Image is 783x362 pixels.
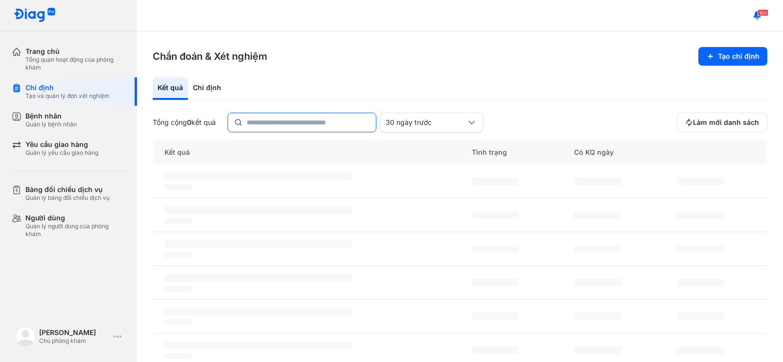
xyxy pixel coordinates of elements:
span: ‌ [574,245,621,253]
div: Tổng cộng kết quả [153,118,216,127]
span: ‌ [164,218,192,224]
div: Yêu cầu giao hàng [25,140,98,149]
span: ‌ [472,346,519,354]
img: logo [16,327,35,346]
span: ‌ [164,206,352,214]
span: ‌ [472,245,519,253]
span: ‌ [164,353,192,359]
span: ‌ [164,240,352,248]
div: Tạo và quản lý đơn xét nghiệm [25,92,110,100]
span: ‌ [164,308,352,315]
span: ‌ [164,274,352,282]
button: Làm mới danh sách [677,113,767,132]
div: Bảng đối chiếu dịch vụ [25,185,110,194]
span: ‌ [574,279,621,287]
div: Chỉ định [188,77,226,100]
span: ‌ [574,313,621,320]
div: Trang chủ [25,47,125,56]
span: ‌ [164,319,192,325]
div: Quản lý bảng đối chiếu dịch vụ [25,194,110,202]
span: ‌ [677,279,724,287]
div: [PERSON_NAME] [39,328,110,337]
span: ‌ [164,252,192,258]
span: Làm mới danh sách [693,118,759,127]
button: Tạo chỉ định [698,47,767,66]
span: ‌ [677,211,724,219]
div: Tổng quan hoạt động của phòng khám [25,56,125,72]
span: ‌ [472,211,519,219]
div: Quản lý bệnh nhân [25,121,77,128]
span: ‌ [574,211,621,219]
span: ‌ [574,177,621,185]
div: Có KQ ngày [562,140,665,165]
span: ‌ [677,177,724,185]
div: Tình trạng [460,140,562,165]
span: ‌ [574,346,621,354]
div: Kết quả [153,77,188,100]
span: ‌ [472,279,519,287]
div: Quản lý yêu cầu giao hàng [25,149,98,157]
span: ‌ [164,172,352,180]
div: Bệnh nhân [25,112,77,121]
span: ‌ [472,177,519,185]
span: 0 [187,118,191,126]
span: ‌ [472,313,519,320]
img: logo [14,8,56,23]
div: Quản lý người dùng của phòng khám [25,222,125,238]
h3: Chẩn đoán & Xét nghiệm [153,49,267,63]
div: Chủ phòng khám [39,337,110,345]
div: 30 ngày trước [386,118,466,127]
div: Kết quả [153,140,460,165]
span: ‌ [164,341,352,349]
span: ‌ [677,346,724,354]
span: ‌ [164,286,192,291]
div: Người dùng [25,214,125,222]
span: ‌ [164,184,192,190]
span: ‌ [677,245,724,253]
div: Chỉ định [25,83,110,92]
span: ‌ [677,313,724,320]
span: 103 [758,9,768,16]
